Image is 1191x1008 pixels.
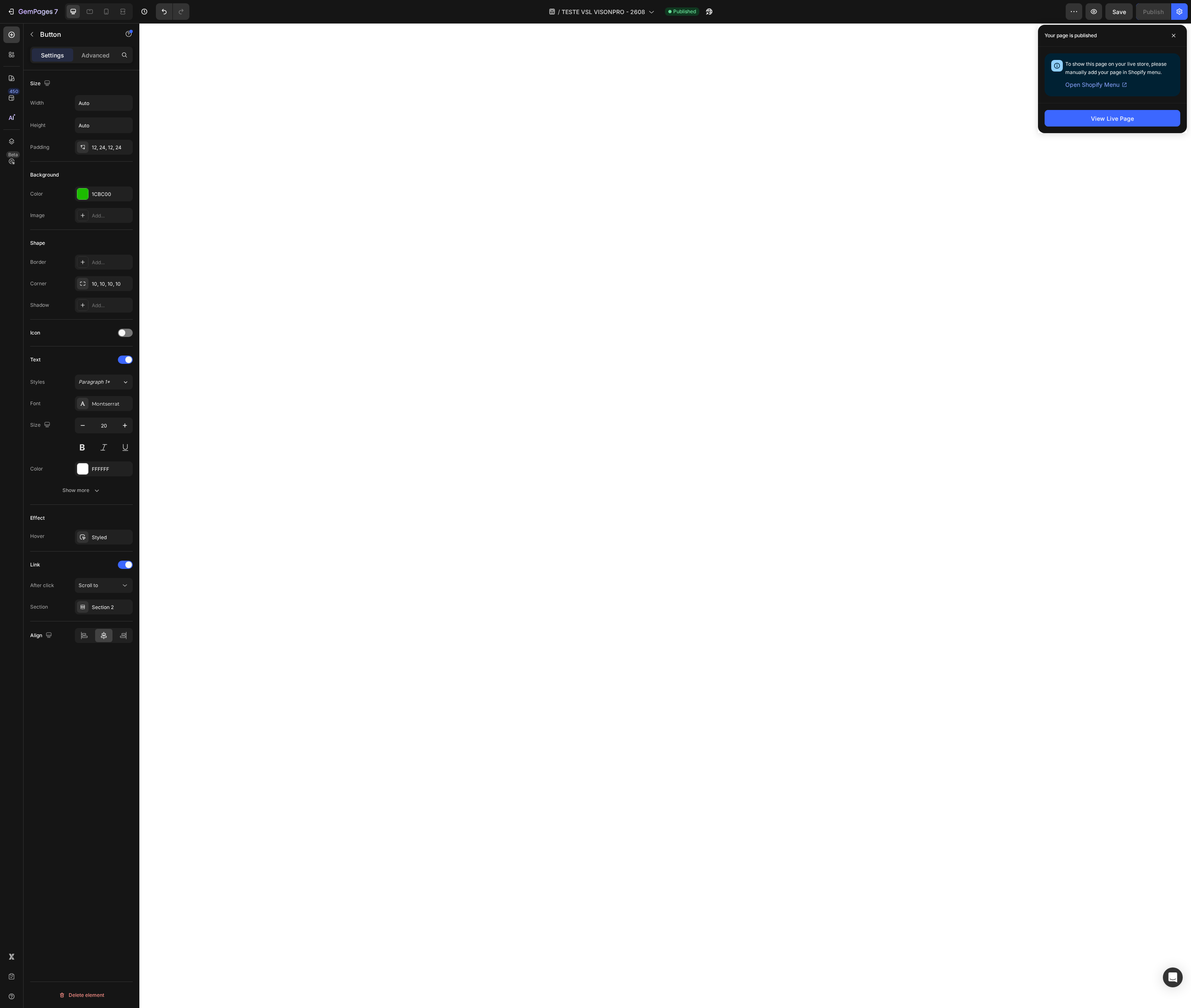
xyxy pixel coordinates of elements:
[30,122,45,129] div: Height
[1163,967,1183,987] div: Open Intercom Messenger
[30,356,41,363] div: Text
[30,603,48,611] div: Section
[92,191,131,198] div: 1CBC00
[1143,7,1164,16] div: Publish
[30,99,44,107] div: Width
[1136,3,1171,20] button: Publish
[30,171,59,179] div: Background
[30,630,54,641] div: Align
[40,29,110,39] p: Button
[30,190,43,198] div: Color
[30,533,45,540] div: Hover
[30,280,47,287] div: Corner
[79,582,98,588] span: Scroll to
[1091,114,1134,123] div: View Live Page
[558,7,560,16] span: /
[30,378,45,386] div: Styles
[75,96,132,110] input: Auto
[30,420,52,431] div: Size
[75,578,133,593] button: Scroll to
[8,88,20,95] div: 450
[30,301,49,309] div: Shadow
[30,143,49,151] div: Padding
[59,990,104,1000] div: Delete element
[139,23,1191,1008] iframe: Design area
[30,561,40,568] div: Link
[92,466,131,473] div: FFFFFF
[30,258,46,266] div: Border
[92,302,131,309] div: Add...
[673,8,696,15] span: Published
[3,3,62,20] button: 7
[92,259,131,266] div: Add...
[30,329,40,337] div: Icon
[75,118,132,133] input: Auto
[41,51,64,60] p: Settings
[1065,61,1167,75] span: To show this page on your live store, please manually add your page in Shopify menu.
[1065,80,1119,90] span: Open Shopify Menu
[30,465,43,473] div: Color
[562,7,645,16] span: TESTE VSL VISONPRO - 2608
[1105,3,1133,20] button: Save
[30,989,133,1002] button: Delete element
[54,7,58,17] p: 7
[92,604,131,611] div: Section 2
[79,378,110,386] span: Paragraph 1*
[1045,110,1180,127] button: View Live Page
[30,400,41,407] div: Font
[92,144,131,151] div: 12, 24, 12, 24
[81,51,110,60] p: Advanced
[1045,31,1097,40] p: Your page is published
[75,375,133,389] button: Paragraph 1*
[92,400,131,408] div: Montserrat
[30,514,45,522] div: Effect
[92,212,131,220] div: Add...
[92,280,131,288] div: 10, 10, 10, 10
[30,239,45,247] div: Shape
[62,486,101,494] div: Show more
[30,582,54,589] div: After click
[1112,8,1126,15] span: Save
[30,212,45,219] div: Image
[30,78,52,89] div: Size
[156,3,189,20] div: Undo/Redo
[6,151,20,158] div: Beta
[30,483,133,498] button: Show more
[92,534,131,541] div: Styled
